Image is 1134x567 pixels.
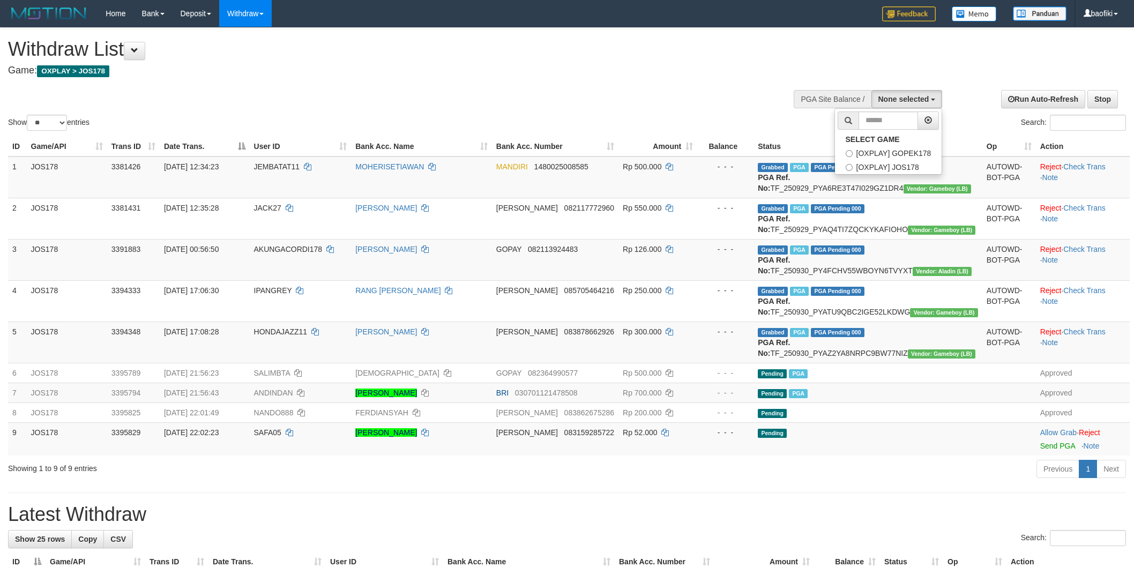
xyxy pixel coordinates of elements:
a: SELECT GAME [835,132,942,146]
td: AUTOWD-BOT-PGA [982,322,1036,363]
td: JOS178 [27,383,107,402]
b: PGA Ref. No: [758,256,790,275]
select: Showentries [27,115,67,131]
td: · · [1036,156,1130,198]
a: Check Trans [1063,286,1106,295]
span: JEMBATAT11 [254,162,300,171]
span: [DATE] 21:56:43 [164,389,219,397]
span: Copy 083862675286 to clipboard [564,408,614,417]
td: 9 [8,422,27,456]
span: PGA Pending [811,328,864,337]
td: Approved [1036,383,1130,402]
td: 4 [8,280,27,322]
a: Reject [1079,428,1100,437]
span: 3395794 [111,389,141,397]
th: Bank Acc. Number: activate to sort column ascending [492,137,618,156]
b: SELECT GAME [846,135,900,144]
span: 3395789 [111,369,141,377]
label: Search: [1021,530,1126,546]
td: JOS178 [27,322,107,363]
td: · · [1036,322,1130,363]
span: Marked by baodewi [790,245,809,255]
span: · [1040,428,1079,437]
th: User ID: activate to sort column ascending [250,137,352,156]
span: Copy 085705464216 to clipboard [564,286,614,295]
span: Rp 126.000 [623,245,661,253]
span: Copy 082364990577 to clipboard [528,369,578,377]
div: - - - [702,407,749,418]
img: panduan.png [1013,6,1066,21]
th: Game/API: activate to sort column ascending [27,137,107,156]
span: 3394333 [111,286,141,295]
span: [DATE] 00:56:50 [164,245,219,253]
td: TF_250929_PYA6RE3T47I029GZ1DR4 [753,156,982,198]
span: PGA Pending [811,245,864,255]
td: JOS178 [27,280,107,322]
span: 3395829 [111,428,141,437]
th: Balance [697,137,753,156]
span: 3394348 [111,327,141,336]
span: Vendor URL: https://dashboard.q2checkout.com/secure [913,267,972,276]
a: Note [1084,442,1100,450]
a: Check Trans [1063,204,1106,212]
span: MANDIRI [496,162,528,171]
span: Copy [78,535,97,543]
span: 3381431 [111,204,141,212]
img: Button%20Memo.svg [952,6,997,21]
span: GOPAY [496,369,521,377]
a: [PERSON_NAME] [355,204,417,212]
span: Grabbed [758,287,788,296]
span: CSV [110,535,126,543]
span: [DATE] 12:34:23 [164,162,219,171]
a: Note [1042,256,1058,264]
span: OXPLAY > JOS178 [37,65,109,77]
a: RANG [PERSON_NAME] [355,286,441,295]
span: Pending [758,409,787,418]
a: Note [1042,214,1058,223]
a: [PERSON_NAME] [355,245,417,253]
span: Rp 550.000 [623,204,661,212]
label: Search: [1021,115,1126,131]
input: Search: [1050,530,1126,546]
a: Check Trans [1063,327,1106,336]
td: · · [1036,280,1130,322]
td: AUTOWD-BOT-PGA [982,198,1036,239]
span: Marked by baohafiz [790,163,809,172]
span: Pending [758,389,787,398]
a: Previous [1036,460,1079,478]
span: Rp 200.000 [623,408,661,417]
a: CSV [103,530,133,548]
span: [DATE] 17:08:28 [164,327,219,336]
span: IPANGREY [254,286,292,295]
span: Rp 700.000 [623,389,661,397]
td: Approved [1036,402,1130,422]
span: Marked by baohafiz [790,287,809,296]
span: [PERSON_NAME] [496,327,558,336]
span: NANDO888 [254,408,294,417]
span: JACK27 [254,204,281,212]
span: PGA Pending [811,204,864,213]
th: Amount: activate to sort column ascending [618,137,697,156]
span: Pending [758,429,787,438]
td: AUTOWD-BOT-PGA [982,239,1036,280]
td: JOS178 [27,239,107,280]
td: · · [1036,198,1130,239]
div: - - - [702,387,749,398]
a: Note [1042,297,1058,305]
td: 6 [8,363,27,383]
span: [PERSON_NAME] [496,428,558,437]
span: AKUNGACORDI178 [254,245,323,253]
div: - - - [702,203,749,213]
h1: Withdraw List [8,39,745,60]
a: FERDIANSYAH [355,408,408,417]
label: Show entries [8,115,89,131]
a: Allow Grab [1040,428,1077,437]
span: SAFA05 [254,428,281,437]
td: 8 [8,402,27,422]
td: JOS178 [27,402,107,422]
th: Action [1036,137,1130,156]
button: None selected [871,90,943,108]
a: Note [1042,338,1058,347]
td: 3 [8,239,27,280]
div: - - - [702,368,749,378]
